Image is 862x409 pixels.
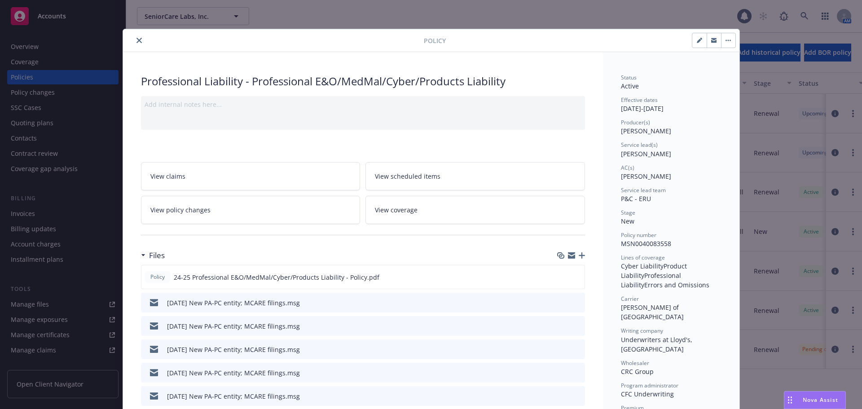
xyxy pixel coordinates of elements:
[424,36,446,45] span: Policy
[149,273,167,281] span: Policy
[573,345,581,354] button: preview file
[621,74,637,81] span: Status
[559,298,566,308] button: download file
[134,35,145,46] button: close
[621,271,683,289] span: Professional Liability
[573,321,581,331] button: preview file
[621,96,658,104] span: Effective dates
[621,217,634,225] span: New
[559,321,566,331] button: download file
[141,196,361,224] a: View policy changes
[167,345,300,354] div: [DATE] New PA-PC entity; MCARE filings.msg
[167,298,300,308] div: [DATE] New PA-PC entity; MCARE filings.msg
[784,391,846,409] button: Nova Assist
[573,368,581,378] button: preview file
[644,281,709,289] span: Errors and Omissions
[621,390,674,398] span: CFC Underwriting
[167,368,300,378] div: [DATE] New PA-PC entity; MCARE filings.msg
[365,162,585,190] a: View scheduled items
[375,172,440,181] span: View scheduled items
[621,239,671,248] span: MSN0040083558
[621,186,666,194] span: Service lead team
[573,391,581,401] button: preview file
[621,367,654,376] span: CRC Group
[559,391,566,401] button: download file
[621,141,658,149] span: Service lead(s)
[621,119,650,126] span: Producer(s)
[150,172,185,181] span: View claims
[621,194,651,203] span: P&C - ERU
[803,396,838,404] span: Nova Assist
[174,273,379,282] span: 24-25 Professional E&O/MedMal/Cyber/Products Liability - Policy.pdf
[141,162,361,190] a: View claims
[621,209,635,216] span: Stage
[141,74,585,89] div: Professional Liability - Professional E&O/MedMal/Cyber/Products Liability
[375,205,418,215] span: View coverage
[559,273,566,282] button: download file
[621,96,721,113] div: [DATE] - [DATE]
[621,262,689,280] span: Product Liability
[621,262,664,270] span: Cyber Liability
[167,391,300,401] div: [DATE] New PA-PC entity; MCARE filings.msg
[150,205,211,215] span: View policy changes
[573,273,581,282] button: preview file
[784,391,796,409] div: Drag to move
[621,335,694,353] span: Underwriters at Lloyd's, [GEOGRAPHIC_DATA]
[621,382,678,389] span: Program administrator
[621,295,639,303] span: Carrier
[149,250,165,261] h3: Files
[145,100,581,109] div: Add internal notes here...
[621,231,656,239] span: Policy number
[621,254,665,261] span: Lines of coverage
[167,321,300,331] div: [DATE] New PA-PC entity; MCARE filings.msg
[621,303,684,321] span: [PERSON_NAME] of [GEOGRAPHIC_DATA]
[621,172,671,180] span: [PERSON_NAME]
[621,150,671,158] span: [PERSON_NAME]
[621,82,639,90] span: Active
[141,250,165,261] div: Files
[621,359,649,367] span: Wholesaler
[621,327,663,334] span: Writing company
[559,345,566,354] button: download file
[621,127,671,135] span: [PERSON_NAME]
[621,164,634,172] span: AC(s)
[365,196,585,224] a: View coverage
[573,298,581,308] button: preview file
[559,368,566,378] button: download file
